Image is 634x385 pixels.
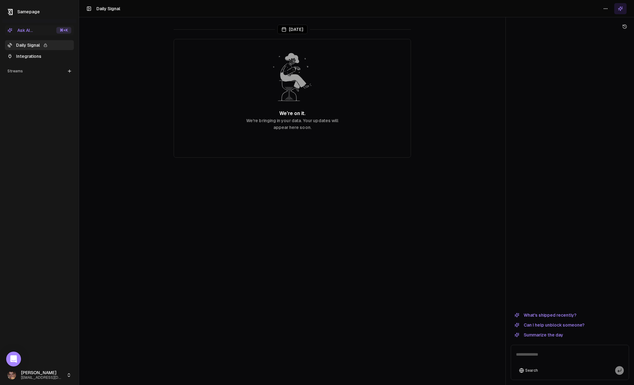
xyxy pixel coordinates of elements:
div: ⌘ +K [56,27,71,34]
h2: We're on it. [246,110,339,118]
button: [PERSON_NAME][EMAIL_ADDRESS][DOMAIN_NAME] [5,368,74,383]
button: Summarize the day [511,331,567,339]
a: Integrations [5,51,74,61]
a: Daily Signal [5,40,74,50]
div: [DATE] [277,25,307,34]
span: [PERSON_NAME] [21,370,64,376]
button: Can I help unblock someone? [511,321,588,329]
img: _image [7,371,16,379]
div: Streams [5,66,74,76]
h1: Daily Signal [96,6,120,12]
button: Ask AI...⌘+K [5,25,74,35]
p: We're bringing in your data. Your updates will appear here soon. [246,118,339,131]
button: Search [516,366,541,375]
div: Open Intercom Messenger [6,352,21,366]
span: [EMAIL_ADDRESS][DOMAIN_NAME] [21,375,64,380]
div: Ask AI... [7,27,33,33]
span: Samepage [17,9,40,14]
button: What's shipped recently? [511,311,580,319]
